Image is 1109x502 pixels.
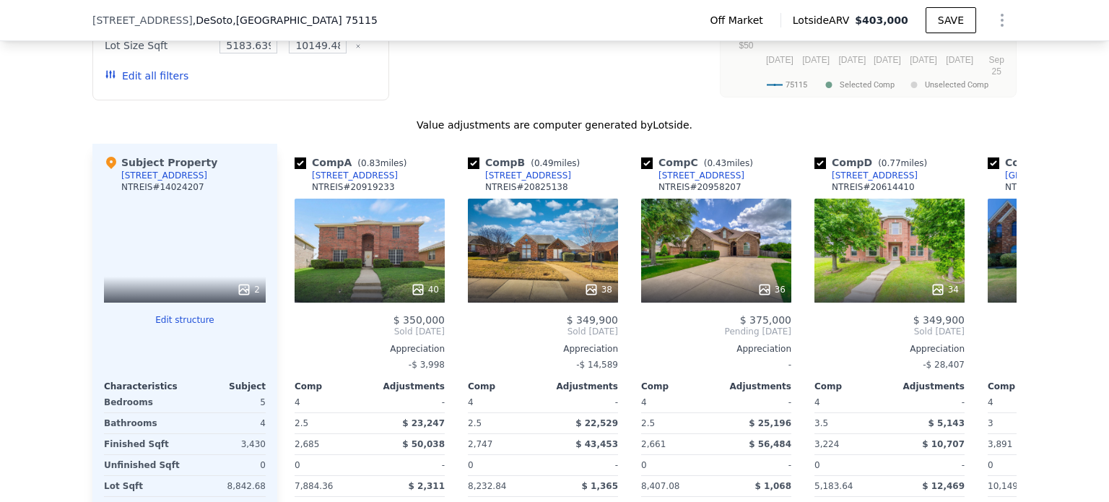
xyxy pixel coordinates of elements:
div: Finished Sqft [104,434,182,454]
div: - [892,392,965,412]
a: [GEOGRAPHIC_DATA] [988,170,1096,181]
span: ( miles) [525,158,586,168]
span: ( miles) [698,158,759,168]
div: NTREIS # 20825138 [485,181,568,193]
div: NTREIS # 14024207 [121,181,204,193]
div: Lot Size Sqft [105,35,211,56]
div: NTREIS # 20614410 [832,181,915,193]
div: [STREET_ADDRESS] [121,170,207,181]
span: 2,685 [295,439,319,449]
div: 36 [757,282,786,297]
div: Comp E [988,155,1105,170]
div: [STREET_ADDRESS] [312,170,398,181]
span: Pending [DATE] [641,326,791,337]
div: 2.5 [295,413,367,433]
span: $ 50,038 [402,439,445,449]
div: Comp D [814,155,933,170]
button: Edit all filters [105,69,188,83]
span: Lotside ARV [793,13,855,27]
span: 4 [641,397,647,407]
a: [STREET_ADDRESS] [814,170,918,181]
span: 7,884.36 [295,481,333,491]
span: 3,224 [814,439,839,449]
span: 0.49 [534,158,554,168]
span: $ 349,900 [913,314,965,326]
span: 0 [641,460,647,470]
div: Bathrooms [104,413,182,433]
span: $403,000 [855,14,908,26]
span: , DeSoto [193,13,378,27]
div: - [546,392,618,412]
div: [STREET_ADDRESS] [485,170,571,181]
text: Sep [989,55,1005,65]
div: - [892,455,965,475]
div: - [373,455,445,475]
span: Sold [DATE] [295,326,445,337]
div: Subject Property [104,155,217,170]
div: [GEOGRAPHIC_DATA] [1005,170,1096,181]
text: [DATE] [946,55,973,65]
button: Show Options [988,6,1017,35]
span: $ 5,143 [928,418,965,428]
div: [STREET_ADDRESS] [832,170,918,181]
div: Comp [814,381,890,392]
span: 2,661 [641,439,666,449]
div: Subject [185,381,266,392]
text: 25 [992,66,1002,77]
span: 0 [988,460,993,470]
span: , [GEOGRAPHIC_DATA] 75115 [232,14,378,26]
div: 2.5 [468,413,540,433]
text: [DATE] [766,55,793,65]
text: 75115 [786,80,807,90]
span: $ 1,365 [582,481,618,491]
div: 3 [988,413,1060,433]
div: - [546,455,618,475]
span: Sold [DATE] [468,326,618,337]
span: Off Market [710,13,769,27]
div: 8,842.68 [188,476,266,496]
div: Adjustments [716,381,791,392]
div: Comp [988,381,1063,392]
div: Appreciation [295,343,445,355]
span: $ 12,469 [922,481,965,491]
span: 0.83 [361,158,380,168]
div: 2 [237,282,260,297]
div: 2.5 [641,413,713,433]
div: 3.5 [814,413,887,433]
span: 0.43 [707,158,726,168]
div: - [373,392,445,412]
div: Comp [468,381,543,392]
span: 4 [468,397,474,407]
text: Unselected Comp [925,80,988,90]
div: Appreciation [814,343,965,355]
span: $ 56,484 [749,439,791,449]
div: 38 [584,282,612,297]
div: NTREIS # 20844245 [1005,181,1088,193]
span: 0 [295,460,300,470]
span: 4 [814,397,820,407]
div: 0 [188,455,266,475]
div: NTREIS # 20958207 [658,181,741,193]
span: -$ 14,589 [576,360,618,370]
span: Sold [DATE] [814,326,965,337]
div: Adjustments [370,381,445,392]
div: Characteristics [104,381,185,392]
text: [DATE] [874,55,901,65]
span: 3,891 [988,439,1012,449]
a: [STREET_ADDRESS] [295,170,398,181]
div: Unfinished Sqft [104,455,182,475]
span: ( miles) [352,158,412,168]
text: [DATE] [802,55,830,65]
div: NTREIS # 20919233 [312,181,395,193]
span: 8,232.84 [468,481,506,491]
span: 4 [988,397,993,407]
span: $ 25,196 [749,418,791,428]
span: 10,149.48 [988,481,1032,491]
span: $ 350,000 [393,314,445,326]
div: Comp C [641,155,759,170]
span: $ 43,453 [575,439,618,449]
div: - [641,355,791,375]
div: Comp B [468,155,586,170]
button: Edit structure [104,314,266,326]
a: [STREET_ADDRESS] [468,170,571,181]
